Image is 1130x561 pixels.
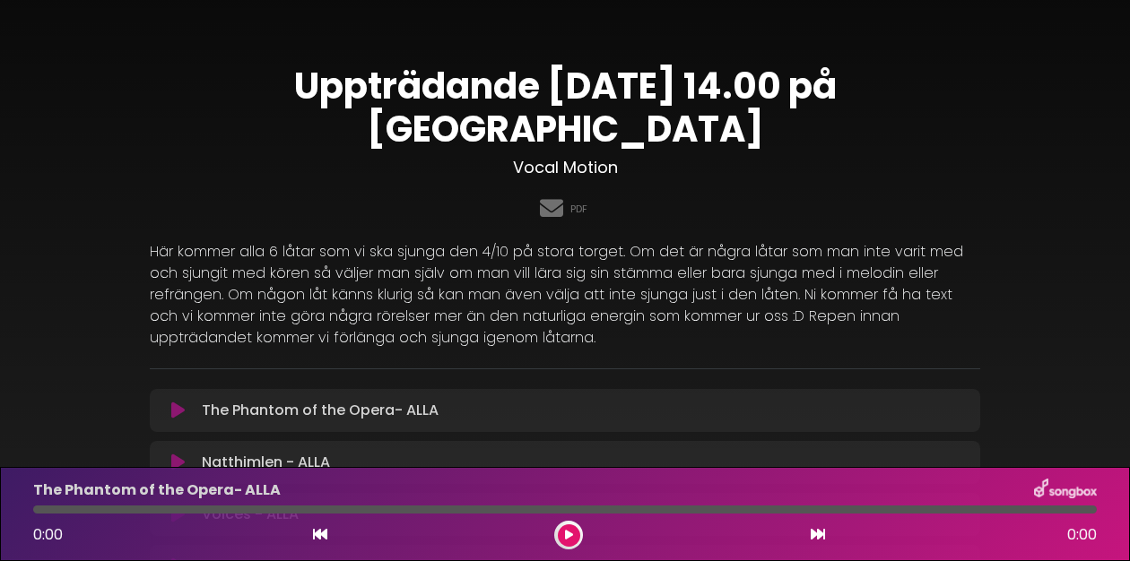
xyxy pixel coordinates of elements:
[202,400,439,421] p: The Phantom of the Opera- ALLA
[33,524,63,545] span: 0:00
[1034,479,1097,502] img: songbox-logo-white.png
[150,65,980,151] h1: Uppträdande [DATE] 14.00 på [GEOGRAPHIC_DATA]
[202,452,330,473] p: Natthimlen - ALLA
[150,241,980,349] p: Här kommer alla 6 låtar som vi ska sjunga den 4/10 på stora torget. Om det är några låtar som man...
[150,158,980,177] h3: Vocal Motion
[570,202,587,217] a: PDF
[33,479,281,501] p: The Phantom of the Opera- ALLA
[1067,524,1097,546] span: 0:00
